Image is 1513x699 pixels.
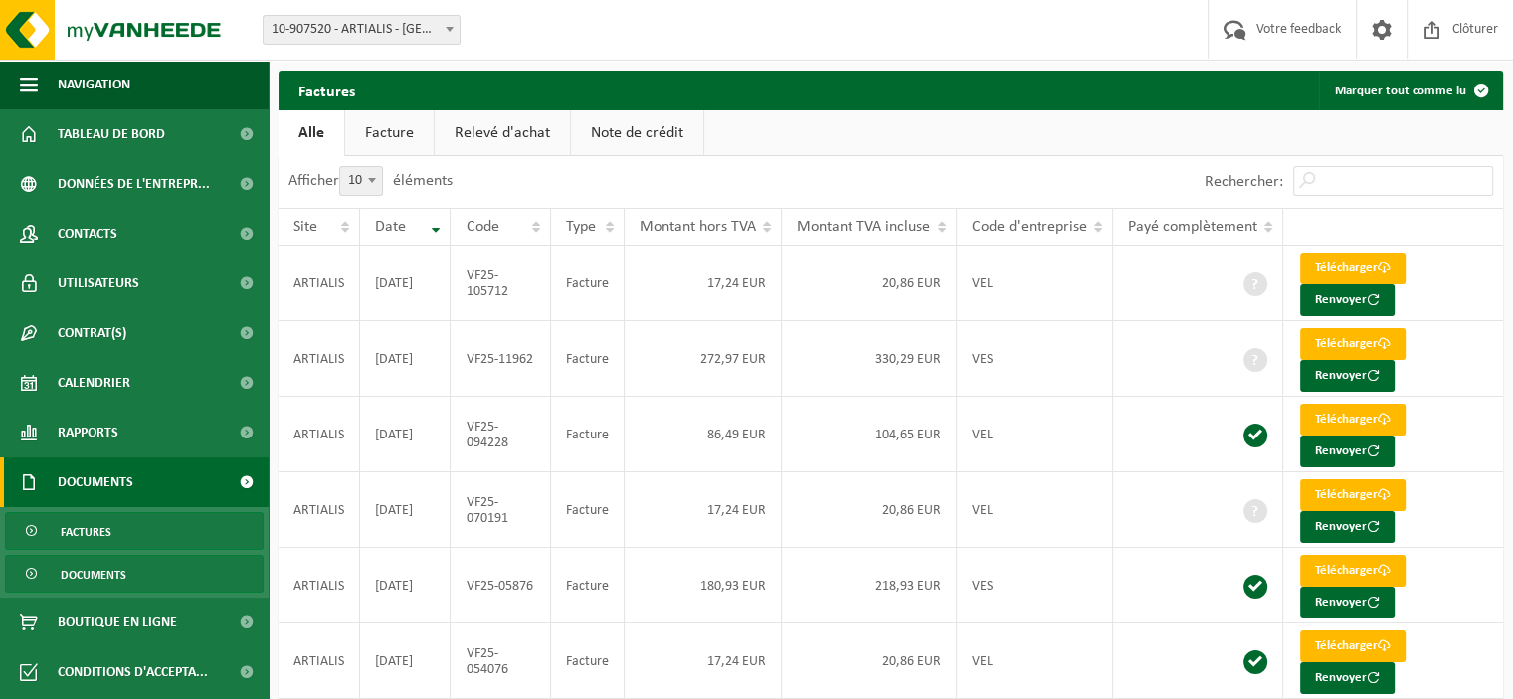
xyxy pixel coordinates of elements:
td: 17,24 EUR [625,246,783,321]
span: Tableau de bord [58,109,165,159]
td: VF25-11962 [451,321,550,397]
td: VF25-094228 [451,397,550,472]
label: Afficher éléments [288,173,453,189]
td: 20,86 EUR [782,623,956,699]
td: [DATE] [360,472,451,548]
a: Télécharger [1300,253,1406,284]
a: Télécharger [1300,328,1406,360]
td: VF25-105712 [451,246,550,321]
span: Navigation [58,60,130,109]
span: Documents [58,457,133,507]
label: Rechercher: [1205,174,1283,190]
td: 17,24 EUR [625,472,783,548]
span: Site [293,219,317,235]
td: 86,49 EUR [625,397,783,472]
td: ARTIALIS [279,321,360,397]
button: Marquer tout comme lu [1319,71,1501,110]
td: Facture [551,397,625,472]
a: Télécharger [1300,630,1406,662]
span: Boutique en ligne [58,598,177,647]
td: [DATE] [360,321,451,397]
td: VEL [957,472,1113,548]
button: Renvoyer [1300,360,1395,392]
td: ARTIALIS [279,472,360,548]
td: Facture [551,321,625,397]
td: 104,65 EUR [782,397,956,472]
td: Facture [551,548,625,623]
a: Documents [5,555,264,593]
td: [DATE] [360,397,451,472]
td: VF25-070191 [451,472,550,548]
span: Données de l'entrepr... [58,159,210,209]
td: 17,24 EUR [625,623,783,699]
span: 10-907520 - ARTIALIS - LIÈGE [264,16,460,44]
a: Note de crédit [571,110,703,156]
span: 10 [340,167,382,195]
span: Rapports [58,408,118,457]
a: Facture [345,110,434,156]
span: Date [375,219,406,235]
button: Renvoyer [1300,587,1395,618]
td: Facture [551,246,625,321]
td: Facture [551,472,625,548]
button: Renvoyer [1300,662,1395,694]
td: VF25-05876 [451,548,550,623]
span: 10-907520 - ARTIALIS - LIÈGE [263,15,461,45]
td: Facture [551,623,625,699]
span: Contacts [58,209,117,259]
td: VES [957,548,1113,623]
td: ARTIALIS [279,548,360,623]
a: Télécharger [1300,555,1406,587]
td: VEL [957,623,1113,699]
td: [DATE] [360,246,451,321]
td: ARTIALIS [279,246,360,321]
span: Conditions d'accepta... [58,647,208,697]
a: Alle [279,110,344,156]
a: Télécharger [1300,479,1406,511]
td: 20,86 EUR [782,472,956,548]
span: Code d'entreprise [972,219,1087,235]
a: Relevé d'achat [435,110,570,156]
td: 218,93 EUR [782,548,956,623]
td: 330,29 EUR [782,321,956,397]
span: Calendrier [58,358,130,408]
span: Montant hors TVA [640,219,756,235]
span: Payé complètement [1128,219,1257,235]
span: Code [466,219,498,235]
td: 180,93 EUR [625,548,783,623]
td: VEL [957,246,1113,321]
td: [DATE] [360,548,451,623]
h2: Factures [279,71,375,109]
span: Montant TVA incluse [797,219,930,235]
td: VEL [957,397,1113,472]
button: Renvoyer [1300,284,1395,316]
span: Contrat(s) [58,308,126,358]
td: VF25-054076 [451,623,550,699]
td: VES [957,321,1113,397]
span: Documents [61,556,126,594]
span: Type [566,219,596,235]
button: Renvoyer [1300,436,1395,467]
a: Factures [5,512,264,550]
button: Renvoyer [1300,511,1395,543]
td: 20,86 EUR [782,246,956,321]
span: 10 [339,166,383,196]
span: Factures [61,513,111,551]
a: Télécharger [1300,404,1406,436]
td: ARTIALIS [279,397,360,472]
td: [DATE] [360,623,451,699]
td: ARTIALIS [279,623,360,699]
span: Utilisateurs [58,259,139,308]
td: 272,97 EUR [625,321,783,397]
